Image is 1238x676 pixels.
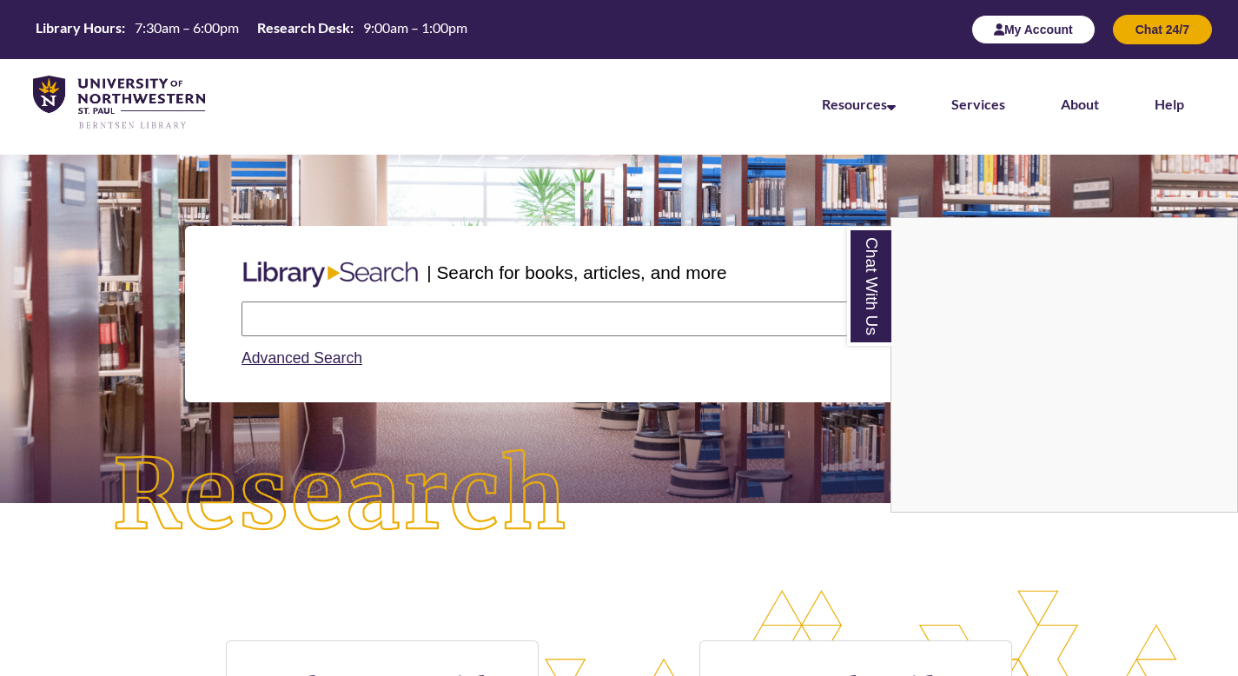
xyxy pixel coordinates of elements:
a: Help [1155,96,1184,112]
a: Chat With Us [847,227,891,346]
img: UNWSP Library Logo [33,76,205,130]
iframe: Chat Widget [891,218,1237,512]
div: Chat With Us [890,217,1238,513]
a: Services [951,96,1005,112]
a: About [1061,96,1099,112]
a: Resources [822,96,896,112]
